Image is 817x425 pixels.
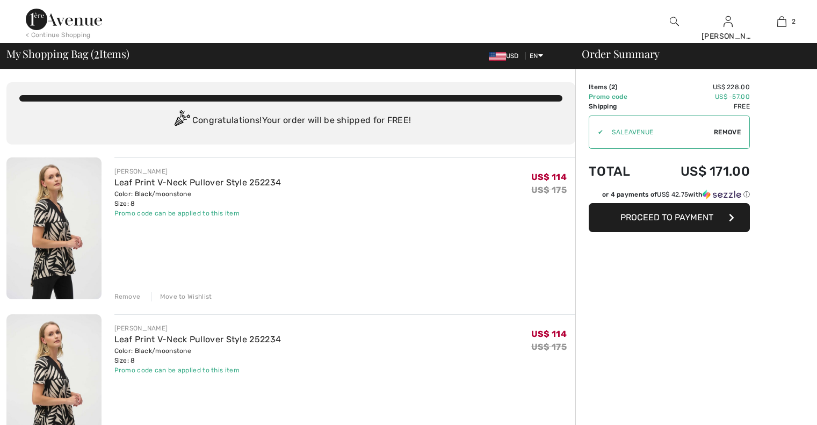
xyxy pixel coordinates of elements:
[703,190,741,199] img: Sezzle
[114,334,281,344] a: Leaf Print V-Neck Pullover Style 252234
[620,212,713,222] span: Proceed to Payment
[649,92,750,102] td: US$ -57.00
[777,15,786,28] img: My Bag
[530,52,543,60] span: EN
[589,92,649,102] td: Promo code
[724,15,733,28] img: My Info
[114,208,281,218] div: Promo code can be applied to this item
[569,48,811,59] div: Order Summary
[611,83,615,91] span: 2
[489,52,506,61] img: US Dollar
[531,185,567,195] s: US$ 175
[19,110,562,132] div: Congratulations! Your order will be shipped for FREE!
[714,127,741,137] span: Remove
[6,157,102,299] img: Leaf Print V-Neck Pullover Style 252234
[94,46,99,60] span: 2
[114,365,281,375] div: Promo code can be applied to this item
[589,190,750,203] div: or 4 payments ofUS$ 42.75withSezzle Click to learn more about Sezzle
[649,82,750,92] td: US$ 228.00
[489,52,523,60] span: USD
[589,102,649,111] td: Shipping
[114,177,281,188] a: Leaf Print V-Neck Pullover Style 252234
[531,329,567,339] span: US$ 114
[114,189,281,208] div: Color: Black/moonstone Size: 8
[602,190,750,199] div: or 4 payments of with
[603,116,714,148] input: Promo code
[531,172,567,182] span: US$ 114
[589,203,750,232] button: Proceed to Payment
[670,15,679,28] img: search the website
[114,323,281,333] div: [PERSON_NAME]
[702,31,754,42] div: [PERSON_NAME]
[589,82,649,92] td: Items ( )
[531,342,567,352] s: US$ 175
[649,153,750,190] td: US$ 171.00
[114,292,141,301] div: Remove
[649,102,750,111] td: Free
[114,167,281,176] div: [PERSON_NAME]
[26,30,91,40] div: < Continue Shopping
[589,153,649,190] td: Total
[151,292,212,301] div: Move to Wishlist
[724,16,733,26] a: Sign In
[171,110,192,132] img: Congratulation2.svg
[6,48,129,59] span: My Shopping Bag ( Items)
[755,15,808,28] a: 2
[589,127,603,137] div: ✔
[792,17,796,26] span: 2
[114,346,281,365] div: Color: Black/moonstone Size: 8
[657,191,688,198] span: US$ 42.75
[26,9,102,30] img: 1ère Avenue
